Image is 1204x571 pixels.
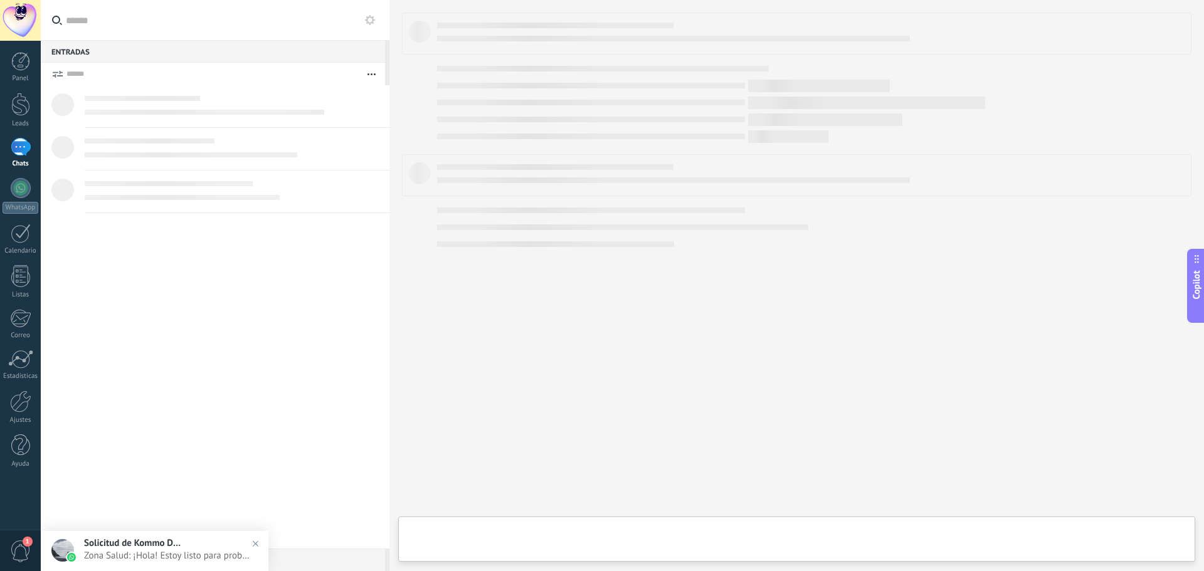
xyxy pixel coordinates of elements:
[3,460,39,468] div: Ayuda
[3,332,39,340] div: Correo
[23,537,33,547] span: 1
[358,63,385,85] button: Más
[41,40,385,63] div: Entradas
[3,160,39,168] div: Chats
[3,416,39,424] div: Ajustes
[3,291,39,299] div: Listas
[67,553,76,562] img: waba.svg
[3,75,39,83] div: Panel
[84,537,184,549] span: Solicitud de Kommo Demo
[3,120,39,128] div: Leads
[3,247,39,255] div: Calendario
[3,202,38,214] div: WhatsApp
[246,535,265,553] img: close_notification.svg
[41,531,268,571] a: Solicitud de Kommo DemoZona Salud: ¡Hola! Estoy listo para probar WhatsApp en Kommo. Mi código de...
[3,372,39,380] div: Estadísticas
[84,550,250,562] span: Zona Salud: ¡Hola! Estoy listo para probar WhatsApp en Kommo. Mi código de verificación es L9ve_G
[1190,270,1203,299] span: Copilot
